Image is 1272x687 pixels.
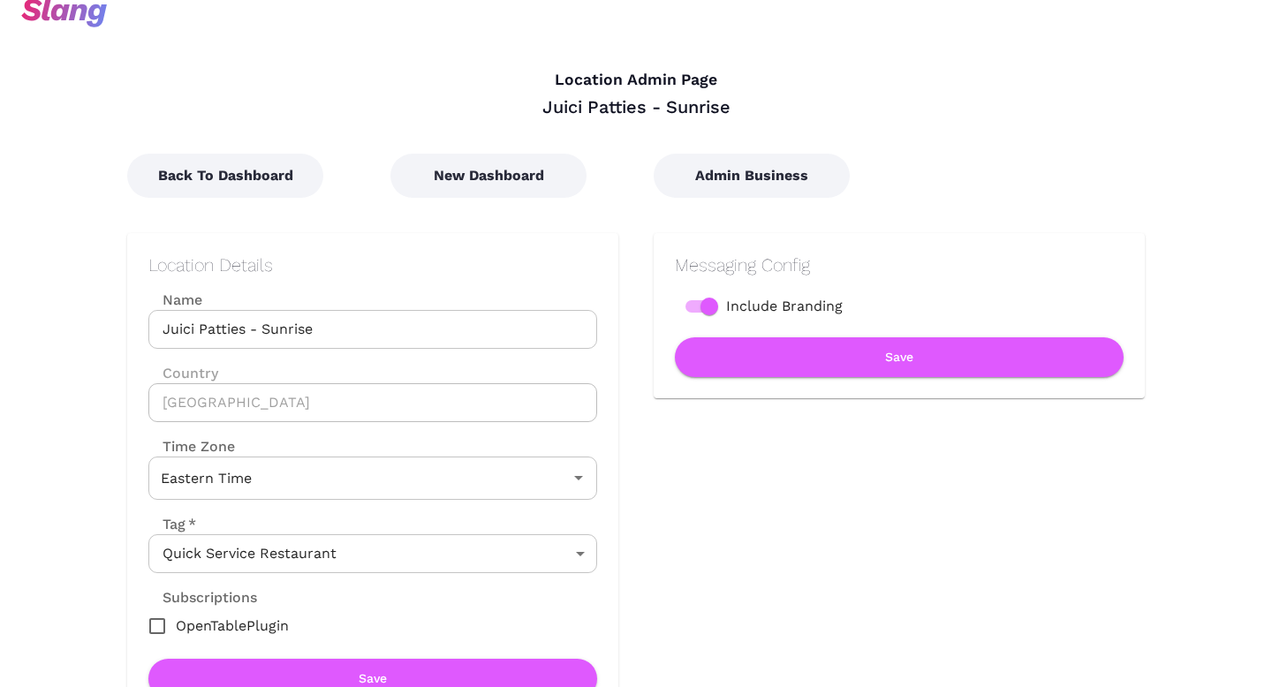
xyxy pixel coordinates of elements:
[148,587,257,608] label: Subscriptions
[654,154,850,198] button: Admin Business
[654,167,850,184] a: Admin Business
[726,296,843,317] span: Include Branding
[566,465,591,490] button: Open
[148,436,597,457] label: Time Zone
[127,95,1145,118] div: Juici Patties - Sunrise
[148,363,597,383] label: Country
[390,167,587,184] a: New Dashboard
[127,167,323,184] a: Back To Dashboard
[127,154,323,198] button: Back To Dashboard
[148,290,597,310] label: Name
[675,254,1124,276] h2: Messaging Config
[148,514,196,534] label: Tag
[148,534,597,573] div: Quick Service Restaurant
[176,615,289,637] span: OpenTablePlugin
[390,154,587,198] button: New Dashboard
[675,337,1124,377] button: Save
[148,254,597,276] h2: Location Details
[127,71,1145,90] h4: Location Admin Page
